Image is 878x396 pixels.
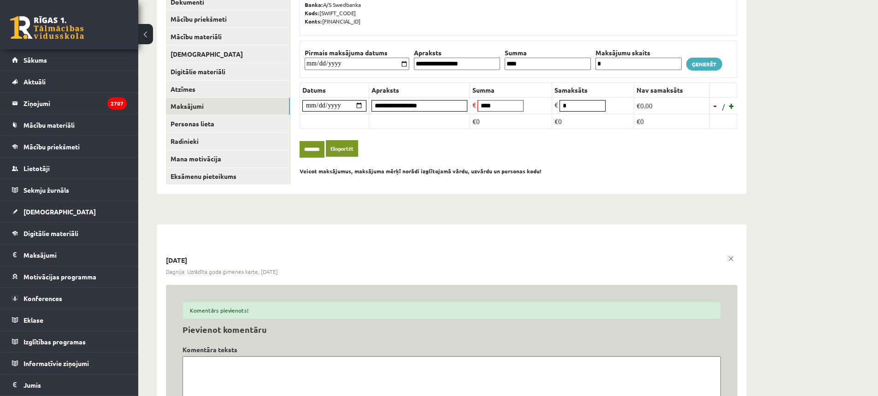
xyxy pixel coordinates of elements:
[12,136,127,157] a: Mācību priekšmeti
[166,11,290,28] a: Mācību priekšmeti
[305,18,322,25] b: Konts:
[24,229,78,237] span: Digitālie materiāli
[326,140,358,157] a: Eksportēt
[166,150,290,167] a: Mana motivācija
[686,58,722,71] a: Ģenerēt
[12,223,127,244] a: Digitālie materiāli
[12,71,127,92] a: Aktuāli
[711,99,720,112] a: -
[12,374,127,396] a: Jumis
[412,48,502,58] th: Apraksts
[24,121,75,129] span: Mācību materiāli
[166,46,290,63] a: [DEMOGRAPHIC_DATA]
[183,346,721,354] h4: Komentāra teksts
[24,337,86,346] span: Izglītības programas
[634,97,710,114] td: €0.00
[12,244,127,266] a: Maksājumi
[166,63,290,80] a: Digitālie materiāli
[24,244,127,266] legend: Maksājumi
[183,325,721,335] h3: Pievienot komentāru
[166,256,737,265] p: [DATE]
[24,56,47,64] span: Sākums
[12,179,127,201] a: Sekmju žurnāls
[24,381,41,389] span: Jumis
[24,207,96,216] span: [DEMOGRAPHIC_DATA]
[300,167,542,175] b: Veicot maksājumus, maksājuma mērķī norādi izglītojamā vārdu, uzvārdu un personas kodu!
[12,331,127,352] a: Izglītības programas
[554,100,558,109] span: €
[300,83,369,97] th: Datums
[369,83,470,97] th: Apraksts
[166,133,290,150] a: Radinieki
[725,252,737,265] a: x
[305,1,323,8] b: Banka:
[24,93,127,114] legend: Ziņojumi
[24,164,50,172] span: Lietotāji
[552,114,634,129] td: €0
[302,48,412,58] th: Pirmais maksājuma datums
[107,97,127,110] i: 2707
[305,9,319,17] b: Kods:
[470,114,552,129] td: €0
[12,158,127,179] a: Lietotāji
[24,272,96,281] span: Motivācijas programma
[634,114,710,129] td: €0
[12,114,127,136] a: Mācību materiāli
[12,49,127,71] a: Sākums
[166,115,290,132] a: Personas lieta
[166,98,290,115] a: Maksājumi
[721,102,726,112] span: /
[24,186,69,194] span: Sekmju žurnāls
[166,28,290,45] a: Mācību materiāli
[24,294,62,302] span: Konferences
[470,83,552,97] th: Summa
[166,81,290,98] a: Atzīmes
[727,99,737,112] a: +
[12,93,127,114] a: Ziņojumi2707
[12,353,127,374] a: Informatīvie ziņojumi
[12,309,127,331] a: Eklase
[24,142,80,151] span: Mācību priekšmeti
[502,48,593,58] th: Summa
[634,83,710,97] th: Nav samaksāts
[166,168,290,185] a: Eksāmenu pieteikums
[552,83,634,97] th: Samaksāts
[166,268,278,276] span: Dagnija: Uzrādīta goda ģimenes karte, [DATE]
[472,100,476,109] span: €
[12,288,127,309] a: Konferences
[183,301,721,319] div: Komentārs pievienots!
[12,266,127,287] a: Motivācijas programma
[593,48,684,58] th: Maksājumu skaits
[24,316,43,324] span: Eklase
[24,77,46,86] span: Aktuāli
[12,201,127,222] a: [DEMOGRAPHIC_DATA]
[24,359,89,367] span: Informatīvie ziņojumi
[10,16,84,39] a: Rīgas 1. Tālmācības vidusskola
